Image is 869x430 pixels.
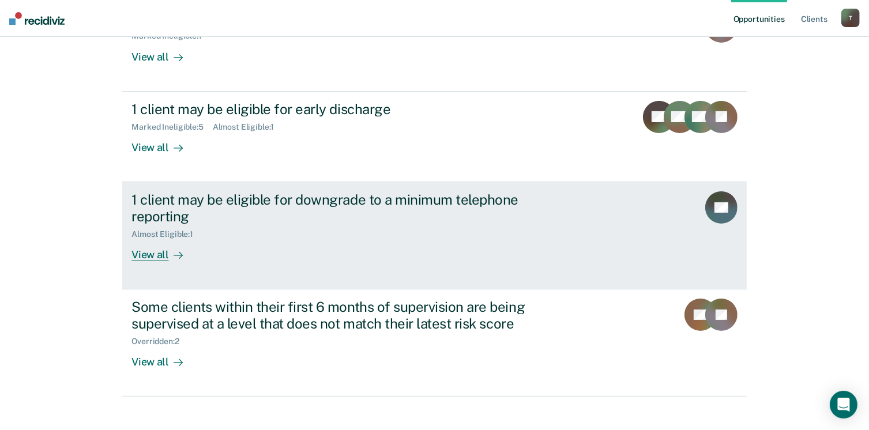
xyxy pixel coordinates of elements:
img: Recidiviz [9,12,65,25]
div: 1 client may be eligible for early discharge [131,101,536,118]
div: Marked Ineligible : 5 [131,122,212,132]
button: T [841,9,860,27]
div: View all [131,239,196,261]
div: View all [131,41,196,63]
a: 1 client may be eligible for downgrade to a minimum telephone reportingAlmost Eligible:1View all [122,182,746,289]
a: 1 client may be eligible for early dischargeMarked Ineligible:5Almost Eligible:1View all [122,92,746,182]
div: View all [131,346,196,368]
div: Some clients within their first 6 months of supervision are being supervised at a level that does... [131,299,536,332]
a: Some clients within their first 6 months of supervision are being supervised at a level that does... [122,289,746,397]
div: 1 client may be eligible for downgrade to a minimum telephone reporting [131,191,536,225]
div: Almost Eligible : 1 [131,229,202,239]
div: Overridden : 2 [131,337,188,346]
div: View all [131,131,196,154]
div: Almost Eligible : 1 [213,122,284,132]
a: Some clients may be eligible for a supervision level downgradeMarked Ineligible:1View all [122,1,746,92]
div: Open Intercom Messenger [830,391,857,418]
